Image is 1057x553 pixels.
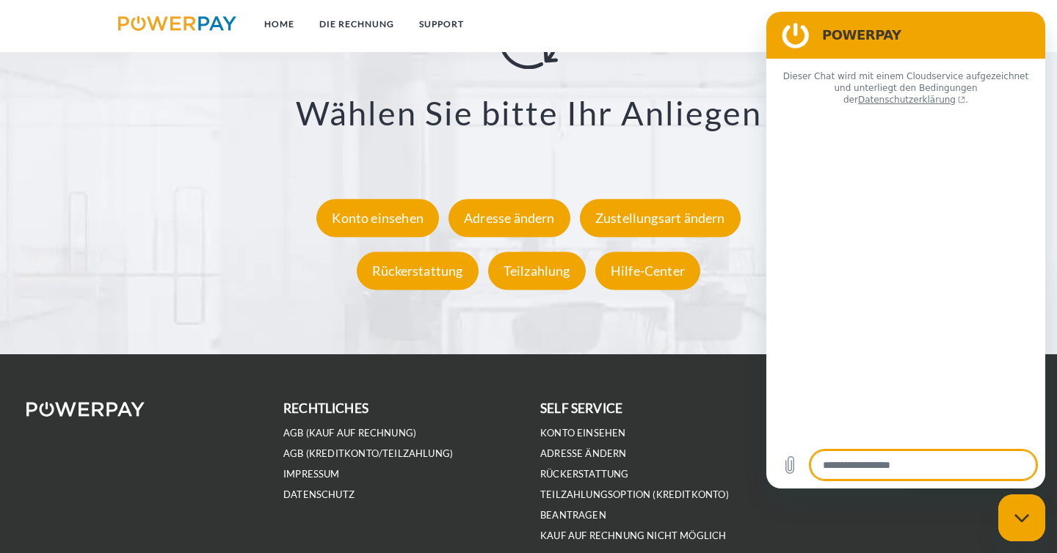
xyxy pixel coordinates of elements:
[595,252,700,290] div: Hilfe-Center
[540,530,727,542] a: Kauf auf Rechnung nicht möglich
[407,11,476,37] a: SUPPORT
[445,210,574,227] a: Adresse ändern
[353,263,482,279] a: Rückerstattung
[540,447,627,460] a: Adresse ändern
[540,427,626,439] a: Konto einsehen
[580,199,741,238] div: Zustellungsart ändern
[998,494,1045,541] iframe: Schaltfläche zum Öffnen des Messaging-Fensters
[283,468,340,480] a: IMPRESSUM
[540,468,629,480] a: Rückerstattung
[484,263,589,279] a: Teilzahlung
[307,11,407,37] a: DIE RECHNUNG
[252,11,307,37] a: Home
[863,11,909,37] a: agb
[316,199,439,238] div: Konto einsehen
[283,488,355,501] a: DATENSCHUTZ
[766,12,1045,488] iframe: Messaging-Fenster
[540,488,729,521] a: Teilzahlungsoption (KREDITKONTO) beantragen
[357,252,479,290] div: Rückerstattung
[576,210,744,227] a: Zustellungsart ändern
[283,447,453,460] a: AGB (Kreditkonto/Teilzahlung)
[448,199,570,238] div: Adresse ändern
[540,400,622,416] b: self service
[283,427,416,439] a: AGB (Kauf auf Rechnung)
[283,400,368,416] b: rechtliches
[313,210,443,227] a: Konto einsehen
[71,92,986,133] h3: Wählen Sie bitte Ihr Anliegen
[118,16,236,31] img: logo-powerpay.svg
[488,252,586,290] div: Teilzahlung
[592,263,704,279] a: Hilfe-Center
[26,402,145,417] img: logo-powerpay-white.svg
